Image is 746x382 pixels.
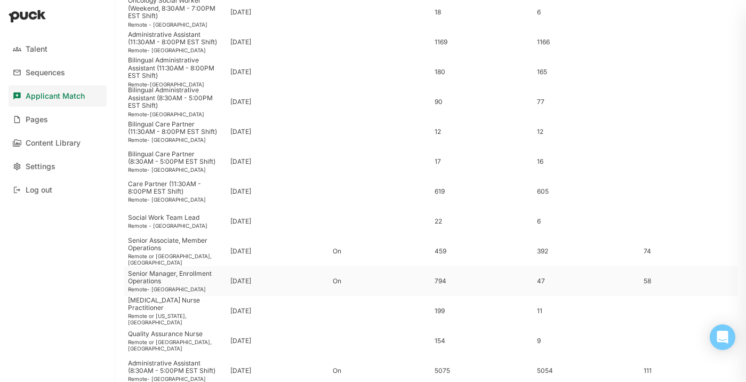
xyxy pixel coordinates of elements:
div: [DATE] [230,307,251,315]
div: [DATE] [230,188,251,195]
div: Administrative Assistant (11:30AM - 8:00PM EST Shift) [128,31,222,46]
div: 5054 [537,367,631,375]
div: 18 [435,9,528,16]
div: 47 [537,277,631,285]
div: Bilingual Care Partner (11:30AM - 8:00PM EST Shift) [128,121,222,136]
a: Sequences [9,62,107,83]
div: Bilingual Administrative Assistant (8:30AM - 5:00PM EST Shift) [128,86,222,109]
div: Remote - [GEOGRAPHIC_DATA] [128,21,222,28]
div: [DATE] [230,248,251,255]
div: 6 [537,218,631,225]
div: Open Intercom Messenger [710,324,735,350]
div: Remote or [US_STATE], [GEOGRAPHIC_DATA] [128,313,222,325]
div: [DATE] [230,337,251,345]
div: 11 [537,307,631,315]
div: 74 [644,248,651,255]
div: Settings [26,162,55,171]
div: 90 [435,98,528,106]
div: Remote- [GEOGRAPHIC_DATA] [128,137,222,143]
div: [DATE] [230,367,251,375]
div: 1169 [435,38,528,46]
a: Content Library [9,132,107,154]
div: 165 [537,68,631,76]
div: 77 [537,98,631,106]
div: Remote - [GEOGRAPHIC_DATA] [128,222,222,229]
div: 6 [537,9,631,16]
div: [DATE] [230,158,251,165]
div: Bilingual Care Partner (8:30AM - 5:00PM EST Shift) [128,150,222,166]
div: 12 [435,128,528,136]
div: 5075 [435,367,528,375]
div: Remote- [GEOGRAPHIC_DATA] [128,196,222,203]
div: 12 [537,128,631,136]
div: Senior Associate, Member Operations [128,237,222,252]
div: On [333,248,427,255]
div: 17 [435,158,528,165]
div: 794 [435,277,528,285]
div: [MEDICAL_DATA] Nurse Practitioner [128,297,222,312]
div: Log out [26,186,52,195]
div: 180 [435,68,528,76]
div: Talent [26,45,47,54]
div: Remote- [GEOGRAPHIC_DATA] [128,286,222,292]
div: Remote- [GEOGRAPHIC_DATA] [128,47,222,53]
div: [DATE] [230,68,251,76]
div: 16 [537,158,631,165]
div: Quality Assurance Nurse [128,330,222,338]
div: Remote or [GEOGRAPHIC_DATA], [GEOGRAPHIC_DATA] [128,253,222,266]
div: On [333,367,427,375]
div: 22 [435,218,528,225]
div: 154 [435,337,528,345]
div: [DATE] [230,38,251,46]
div: Remote- [GEOGRAPHIC_DATA] [128,376,222,382]
div: Administrative Assistant (8:30AM - 5:00PM EST Shift) [128,360,222,375]
div: 111 [644,367,652,375]
div: [DATE] [230,9,251,16]
div: [DATE] [230,98,251,106]
div: 58 [644,277,651,285]
div: 199 [435,307,528,315]
div: 619 [435,188,528,195]
div: Applicant Match [26,92,85,101]
div: Content Library [26,139,81,148]
a: Settings [9,156,107,177]
div: Senior Manager, Enrollment Operations [128,270,222,285]
div: Care Partner (11:30AM - 8:00PM EST Shift) [128,180,222,196]
div: Bilingual Administrative Assistant (11:30AM - 8:00PM EST Shift) [128,57,222,79]
div: Remote-[GEOGRAPHIC_DATA] [128,81,222,87]
a: Pages [9,109,107,130]
div: Remote-[GEOGRAPHIC_DATA] [128,111,222,117]
div: Sequences [26,68,65,77]
div: Social Work Team Lead [128,214,222,221]
div: On [333,277,427,285]
div: [DATE] [230,218,251,225]
div: Pages [26,115,48,124]
a: Applicant Match [9,85,107,107]
div: 1166 [537,38,631,46]
div: [DATE] [230,128,251,136]
div: Remote or [GEOGRAPHIC_DATA], [GEOGRAPHIC_DATA] [128,339,222,352]
div: 392 [537,248,631,255]
div: [DATE] [230,277,251,285]
div: 459 [435,248,528,255]
a: Talent [9,38,107,60]
div: 605 [537,188,631,195]
div: 9 [537,337,631,345]
div: Remote- [GEOGRAPHIC_DATA] [128,166,222,173]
